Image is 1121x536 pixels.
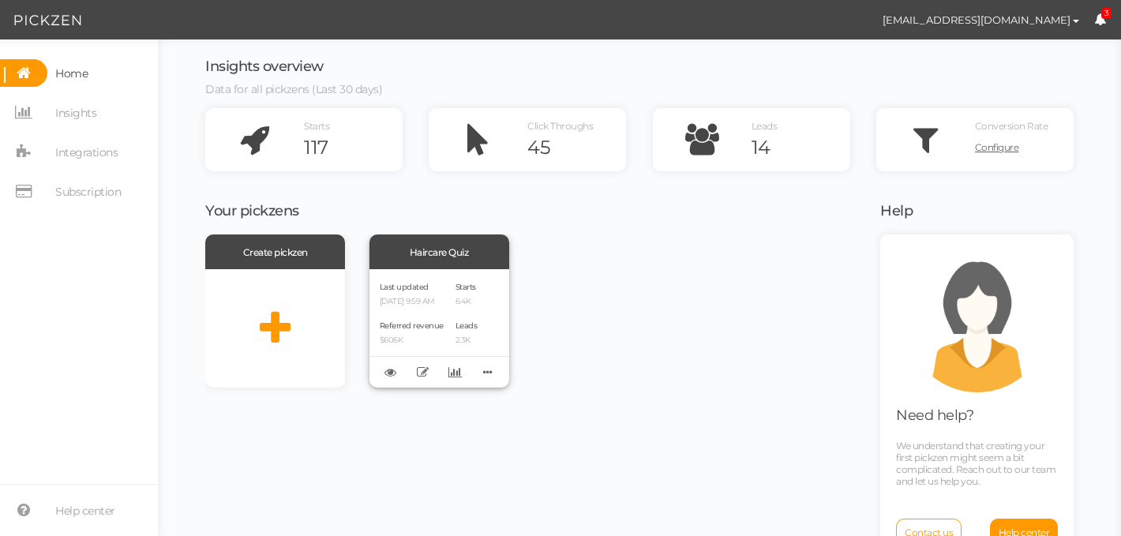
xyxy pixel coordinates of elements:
span: Insights overview [205,58,324,75]
span: Leads [456,320,478,331]
img: support.png [906,250,1048,392]
span: Help [880,202,913,219]
span: [EMAIL_ADDRESS][DOMAIN_NAME] [883,13,1070,26]
div: 117 [304,136,403,159]
span: Subscription [55,179,121,204]
span: Help center [55,498,115,523]
span: Leads [752,120,778,132]
span: Data for all pickzens (Last 30 days) [205,82,382,96]
span: Configure [975,141,1019,153]
span: Starts [456,282,476,292]
span: Your pickzens [205,202,299,219]
span: Last updated [380,282,429,292]
button: [EMAIL_ADDRESS][DOMAIN_NAME] [868,6,1094,33]
p: 6.4K [456,297,478,307]
span: Insights [55,100,96,126]
span: We understand that creating your first pickzen might seem a bit complicated. Reach out to our tea... [896,440,1055,487]
a: Configure [975,136,1074,159]
span: Click Throughs [527,120,593,132]
div: Haircare Quiz [369,234,509,269]
img: 96df0c2e2b60bb729825a45cfdffd93a [840,6,868,34]
div: 14 [752,136,850,159]
span: Integrations [55,140,118,165]
p: $606K [380,335,444,346]
span: 3 [1101,8,1112,20]
span: Starts [304,120,329,132]
span: Conversion Rate [975,120,1048,132]
div: Last updated [DATE] 9:59 AM Referred revenue $606K Starts 6.4K Leads 2.3K [369,269,509,388]
span: Create pickzen [243,246,308,258]
p: [DATE] 9:59 AM [380,297,444,307]
span: Home [55,61,88,86]
span: Referred revenue [380,320,444,331]
p: 2.3K [456,335,478,346]
span: Need help? [896,407,973,424]
div: 45 [527,136,626,159]
img: Pickzen logo [14,11,81,30]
